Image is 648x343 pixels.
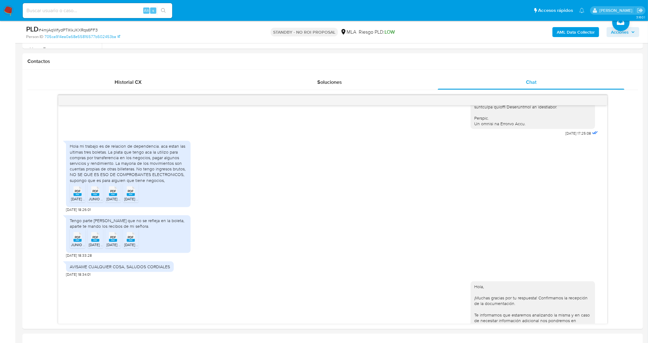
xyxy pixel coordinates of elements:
[27,58,638,64] h1: Contactos
[124,242,171,247] span: [DATE] [PERSON_NAME].pdf
[75,189,81,193] span: PDF
[39,27,98,33] span: # 4mjAqWfydPTIKkJKXRqs6FF3
[128,189,134,193] span: PDF
[26,34,43,40] b: Person ID
[128,235,134,239] span: PDF
[106,196,144,202] span: [DATE] ZUAZQUITA.pdf
[599,7,635,13] p: leandro.caroprese@mercadolibre.com
[636,15,645,20] span: 3.160.1
[45,34,120,40] a: 705ca914ea0a68e55816577b502453ba
[607,27,639,37] button: Acciones
[110,189,116,193] span: PDF
[317,79,342,86] span: Soluciones
[637,7,643,14] a: Salir
[26,24,39,34] b: PLD
[611,27,629,37] span: Acciones
[152,7,154,13] span: s
[89,242,136,247] span: [DATE] [PERSON_NAME].pdf
[92,235,98,239] span: PDF
[526,79,537,86] span: Chat
[75,235,81,239] span: PDF
[124,196,162,202] span: [DATE] ZUAZQUITA.pdf
[557,27,595,37] b: AML Data Collector
[66,207,91,212] span: [DATE] 18:26:01
[115,79,142,86] span: Historial CX
[106,242,154,247] span: [DATE] [PERSON_NAME].pdf
[70,264,170,269] div: AVISAME CUALQUIER COSA, SALUDOS CORDIALES
[271,28,338,36] p: STANDBY - NO ROI PROPOSAL
[359,29,395,36] span: Riesgo PLD:
[385,28,395,36] span: LOW
[579,8,584,13] a: Notificaciones
[144,7,149,13] span: Alt
[70,143,187,183] div: Hola mi trabajo es de relacion de dependencia. aca estan las ultimas tres boletas. La plata que t...
[552,27,599,37] button: AML Data Collector
[66,253,92,258] span: [DATE] 18:33:28
[565,131,591,136] span: [DATE] 17:25:08
[66,272,91,277] span: [DATE] 18:34:01
[538,7,573,14] span: Accesos rápidos
[340,29,356,36] div: MLA
[70,218,187,229] div: Tengo parte [PERSON_NAME] que no se refleja en la boleta, aparte te mando los recibos de mi señora.
[157,6,170,15] button: search-icon
[92,189,98,193] span: PDF
[474,284,591,341] div: Hola, ¡Muchas gracias por tu respuesta! Confirmamos la recepción de la documentación. Te informam...
[71,242,136,247] span: JUNIO SAC 2025 [PERSON_NAME].pdf
[89,196,144,202] span: JUNIO SAC 2025 ZUAZQUITA.pdf
[71,196,109,202] span: [DATE] ZUAZQUITA.pdf
[23,7,172,15] input: Buscar usuario o caso...
[110,235,116,239] span: PDF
